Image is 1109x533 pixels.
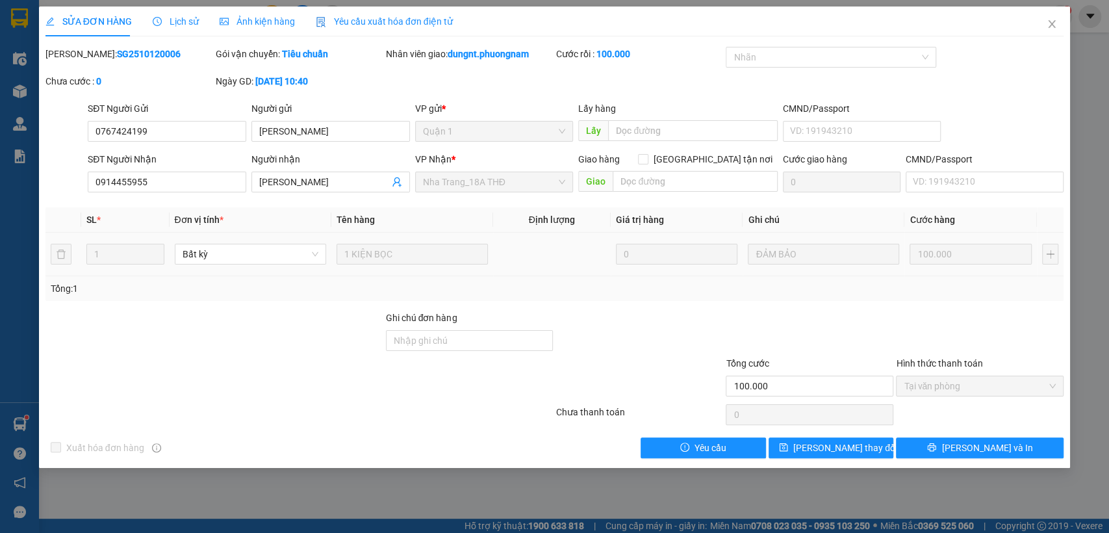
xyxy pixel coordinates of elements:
[255,76,308,86] b: [DATE] 10:40
[337,244,488,265] input: VD: Bàn, Ghế
[216,47,383,61] div: Gói vận chuyển:
[423,122,566,141] span: Quận 1
[695,441,726,455] span: Yêu cầu
[386,313,457,323] label: Ghi chú đơn hàng
[392,177,402,187] span: user-add
[927,443,936,453] span: printer
[175,214,223,225] span: Đơn vị tính
[616,244,738,265] input: 0
[282,49,328,59] b: Tiêu chuẩn
[153,17,162,26] span: clock-circle
[45,17,55,26] span: edit
[769,437,893,458] button: save[PERSON_NAME] thay đổi
[641,437,765,458] button: exclamation-circleYêu cầu
[896,437,1064,458] button: printer[PERSON_NAME] và In
[555,47,723,61] div: Cước rồi :
[578,120,608,141] span: Lấy
[578,171,613,192] span: Giao
[45,47,213,61] div: [PERSON_NAME]:
[386,47,554,61] div: Nhân viên giao:
[896,358,982,369] label: Hình thức thanh toán
[578,154,620,164] span: Giao hàng
[1042,244,1058,265] button: plus
[423,172,566,192] span: Nha Trang_18A THĐ
[220,16,295,27] span: Ảnh kiện hàng
[153,16,199,27] span: Lịch sử
[316,17,326,27] img: icon
[910,244,1032,265] input: 0
[596,49,630,59] b: 100.000
[578,103,616,114] span: Lấy hàng
[88,101,246,116] div: SĐT Người Gửi
[337,214,375,225] span: Tên hàng
[51,281,429,296] div: Tổng: 1
[608,120,778,141] input: Dọc đường
[386,330,554,351] input: Ghi chú đơn hàng
[51,244,71,265] button: delete
[904,376,1056,396] span: Tại văn phòng
[448,49,529,59] b: dungnt.phuongnam
[783,154,847,164] label: Cước giao hàng
[117,49,181,59] b: SG2510120006
[183,244,318,264] span: Bất kỳ
[86,214,97,225] span: SL
[726,358,769,369] span: Tổng cước
[743,207,904,233] th: Ghi chú
[941,441,1032,455] span: [PERSON_NAME] và In
[88,152,246,166] div: SĐT Người Nhận
[906,152,1064,166] div: CMND/Passport
[783,101,941,116] div: CMND/Passport
[783,172,900,192] input: Cước giao hàng
[415,101,574,116] div: VP gửi
[779,443,788,453] span: save
[316,16,453,27] span: Yêu cầu xuất hóa đơn điện tử
[616,214,664,225] span: Giá trị hàng
[251,152,410,166] div: Người nhận
[680,443,689,453] span: exclamation-circle
[1047,19,1057,29] span: close
[251,101,410,116] div: Người gửi
[45,16,132,27] span: SỬA ĐƠN HÀNG
[415,154,452,164] span: VP Nhận
[152,443,161,452] span: info-circle
[793,441,897,455] span: [PERSON_NAME] thay đổi
[529,214,575,225] span: Định lượng
[555,405,725,428] div: Chưa thanh toán
[1034,6,1070,43] button: Close
[910,214,954,225] span: Cước hàng
[45,74,213,88] div: Chưa cước :
[220,17,229,26] span: picture
[748,244,899,265] input: Ghi Chú
[61,441,149,455] span: Xuất hóa đơn hàng
[613,171,778,192] input: Dọc đường
[648,152,778,166] span: [GEOGRAPHIC_DATA] tận nơi
[96,76,101,86] b: 0
[216,74,383,88] div: Ngày GD:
